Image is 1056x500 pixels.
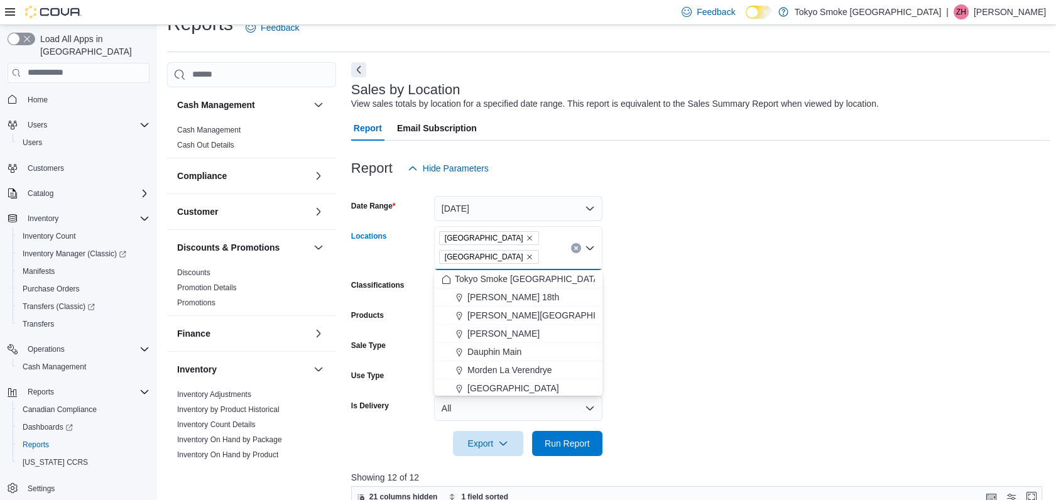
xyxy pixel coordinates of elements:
[23,117,150,133] span: Users
[23,362,86,372] span: Cash Management
[946,4,949,19] p: |
[23,160,150,176] span: Customers
[23,266,55,276] span: Manifests
[13,134,155,151] button: Users
[177,205,308,218] button: Customer
[23,211,150,226] span: Inventory
[434,196,602,221] button: [DATE]
[18,359,91,374] a: Cash Management
[311,326,326,341] button: Finance
[403,156,494,181] button: Hide Parameters
[351,161,393,176] h3: Report
[526,234,533,242] button: Remove Manitoba from selection in this group
[28,95,48,105] span: Home
[177,450,278,460] span: Inventory On Hand by Product
[467,291,559,303] span: [PERSON_NAME] 18th
[177,450,278,459] a: Inventory On Hand by Product
[23,284,80,294] span: Purchase Orders
[18,455,150,470] span: Washington CCRS
[18,420,150,435] span: Dashboards
[351,97,879,111] div: View sales totals by location for a specified date range. This report is equivalent to the Sales ...
[177,327,210,340] h3: Finance
[177,435,282,444] a: Inventory On Hand by Package
[434,379,602,398] button: [GEOGRAPHIC_DATA]
[261,21,299,34] span: Feedback
[351,471,1050,484] p: Showing 12 of 12
[177,140,234,150] span: Cash Out Details
[23,384,59,399] button: Reports
[18,135,150,150] span: Users
[18,229,81,244] a: Inventory Count
[351,82,460,97] h3: Sales by Location
[177,205,218,218] h3: Customer
[18,359,150,374] span: Cash Management
[177,405,280,414] a: Inventory by Product Historical
[28,484,55,494] span: Settings
[455,273,602,285] span: Tokyo Smoke [GEOGRAPHIC_DATA]
[177,405,280,415] span: Inventory by Product Historical
[585,243,595,253] button: Close list of options
[311,240,326,255] button: Discounts & Promotions
[23,319,54,329] span: Transfers
[18,402,102,417] a: Canadian Compliance
[3,116,155,134] button: Users
[177,420,256,430] span: Inventory Count Details
[177,241,280,254] h3: Discounts & Promotions
[467,382,559,394] span: [GEOGRAPHIC_DATA]
[3,159,155,177] button: Customers
[351,62,366,77] button: Next
[434,396,602,421] button: All
[23,92,150,107] span: Home
[439,231,539,245] span: Manitoba
[460,431,516,456] span: Export
[467,345,521,358] span: Dauphin Main
[3,340,155,358] button: Operations
[351,201,396,211] label: Date Range
[23,457,88,467] span: [US_STATE] CCRS
[311,97,326,112] button: Cash Management
[13,315,155,333] button: Transfers
[311,362,326,377] button: Inventory
[28,163,64,173] span: Customers
[28,188,53,198] span: Catalog
[18,437,150,452] span: Reports
[445,251,523,263] span: [GEOGRAPHIC_DATA]
[18,299,100,314] a: Transfers (Classic)
[351,310,384,320] label: Products
[351,340,386,351] label: Sale Type
[18,299,150,314] span: Transfers (Classic)
[434,361,602,379] button: Morden La Verendrye
[13,298,155,315] a: Transfers (Classic)
[532,431,602,456] button: Run Report
[177,283,237,293] span: Promotion Details
[526,253,533,261] button: Remove Thunder Bay Memorial from selection in this group
[177,99,255,111] h3: Cash Management
[351,280,405,290] label: Classifications
[18,437,54,452] a: Reports
[23,161,69,176] a: Customers
[351,371,384,381] label: Use Type
[23,480,150,496] span: Settings
[177,268,210,278] span: Discounts
[434,307,602,325] button: [PERSON_NAME][GEOGRAPHIC_DATA]
[311,204,326,219] button: Customer
[23,231,76,241] span: Inventory Count
[434,288,602,307] button: [PERSON_NAME] 18th
[746,6,772,19] input: Dark Mode
[25,6,82,18] img: Cova
[23,117,52,133] button: Users
[453,431,523,456] button: Export
[13,436,155,454] button: Reports
[697,6,735,18] span: Feedback
[177,283,237,292] a: Promotion Details
[956,4,966,19] span: ZH
[23,342,70,357] button: Operations
[35,33,150,58] span: Load All Apps in [GEOGRAPHIC_DATA]
[167,265,336,315] div: Discounts & Promotions
[18,317,59,332] a: Transfers
[23,405,97,415] span: Canadian Compliance
[18,135,47,150] a: Users
[177,435,282,445] span: Inventory On Hand by Package
[545,437,590,450] span: Run Report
